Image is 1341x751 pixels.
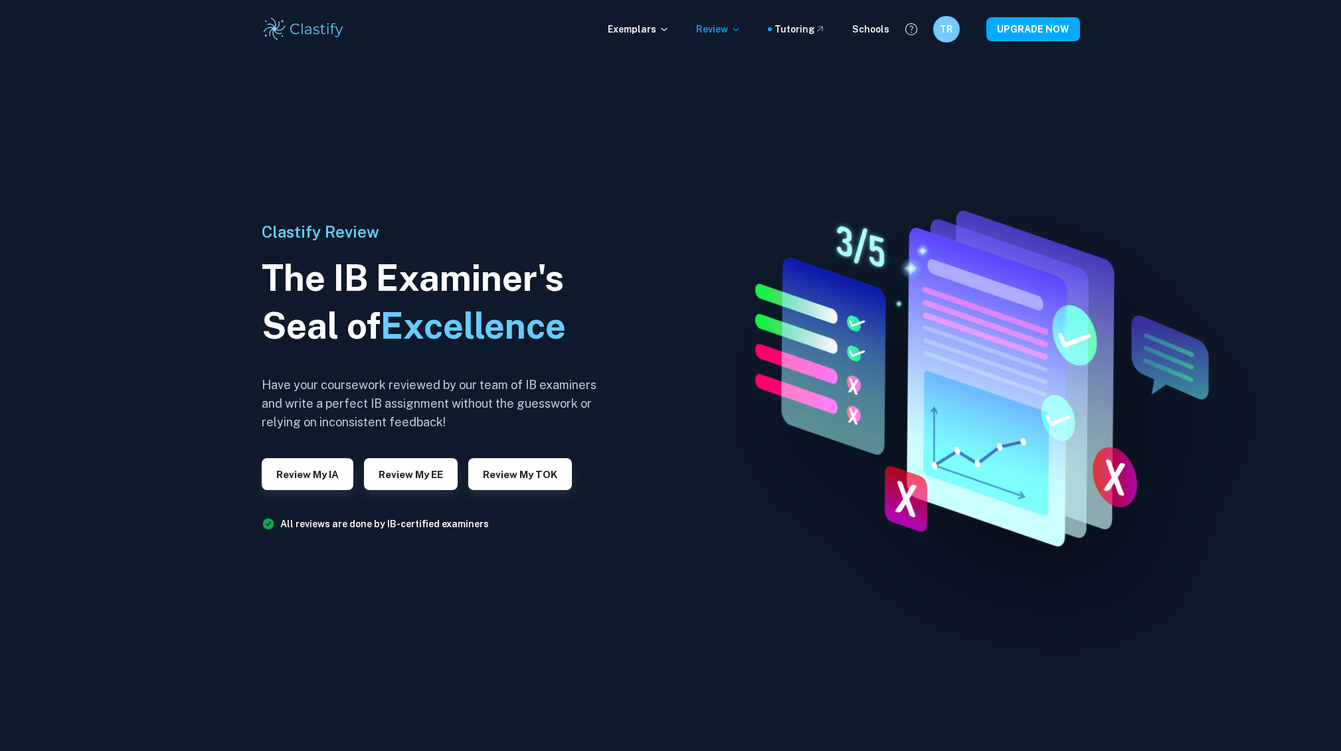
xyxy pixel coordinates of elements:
[262,376,607,432] h6: Have your coursework reviewed by our team of IB examiners and write a perfect IB assignment witho...
[986,17,1080,41] button: UPGRADE NOW
[280,519,489,529] a: All reviews are done by IB-certified examiners
[262,220,607,244] h6: Clastify Review
[900,18,923,41] button: Help and Feedback
[696,22,741,37] p: Review
[852,22,889,37] a: Schools
[933,16,960,42] button: TR
[262,458,353,490] button: Review my IA
[774,22,826,37] a: Tutoring
[262,16,346,42] img: Clastify logo
[381,305,566,347] span: Excellence
[364,458,458,490] button: Review my EE
[939,22,954,37] h6: TR
[468,458,572,490] button: Review my TOK
[711,195,1234,556] img: IA Review hero
[608,22,670,37] p: Exemplars
[262,254,607,350] h1: The IB Examiner's Seal of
